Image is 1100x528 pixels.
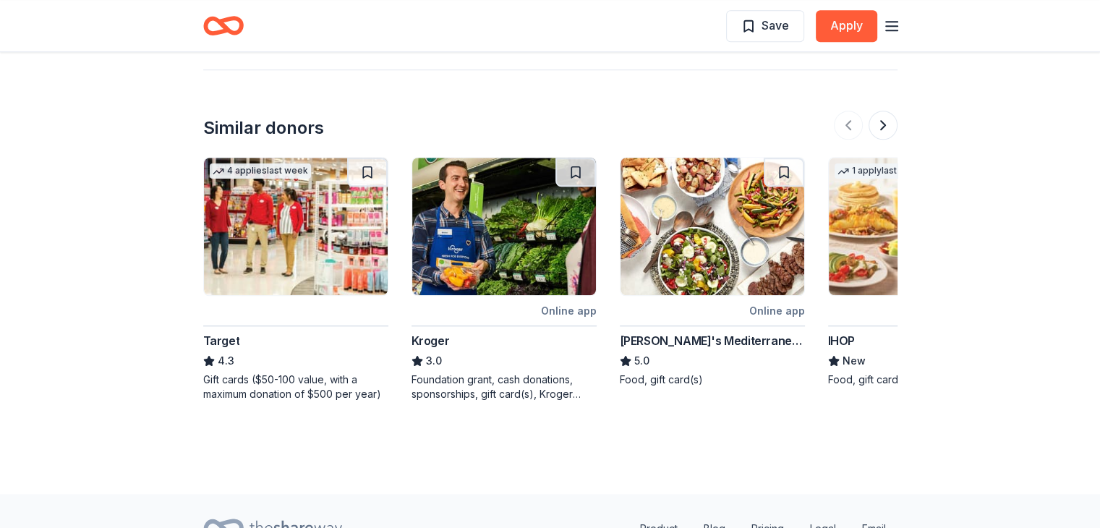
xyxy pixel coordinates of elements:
button: Apply [816,10,877,42]
span: 4.3 [218,352,234,370]
a: Image for Taziki's Mediterranean CafeOnline app[PERSON_NAME]'s Mediterranean Cafe5.0Food, gift ca... [620,157,805,387]
span: 3.0 [426,352,442,370]
a: Home [203,9,244,43]
div: Food, gift card(s) [828,372,1013,387]
span: Save [762,16,789,35]
img: Image for Taziki's Mediterranean Cafe [621,158,804,295]
div: Gift cards ($50-100 value, with a maximum donation of $500 per year) [203,372,388,401]
span: 5.0 [634,352,649,370]
div: 4 applies last week [210,163,311,179]
img: Image for IHOP [829,158,1012,295]
div: Similar donors [203,116,324,140]
div: Target [203,332,240,349]
div: [PERSON_NAME]'s Mediterranean Cafe [620,332,805,349]
img: Image for Target [204,158,388,295]
div: 1 apply last week [835,163,926,179]
span: New [843,352,866,370]
div: IHOP [828,332,855,349]
div: Online app [541,302,597,320]
div: Foundation grant, cash donations, sponsorships, gift card(s), Kroger products [412,372,597,401]
div: Online app [749,302,805,320]
a: Image for KrogerOnline appKroger3.0Foundation grant, cash donations, sponsorships, gift card(s), ... [412,157,597,401]
div: Food, gift card(s) [620,372,805,387]
img: Image for Kroger [412,158,596,295]
div: Kroger [412,332,450,349]
button: Save [726,10,804,42]
a: Image for Target4 applieslast weekTarget4.3Gift cards ($50-100 value, with a maximum donation of ... [203,157,388,401]
a: Image for IHOP1 applylast weekIHOPNewFood, gift card(s) [828,157,1013,387]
